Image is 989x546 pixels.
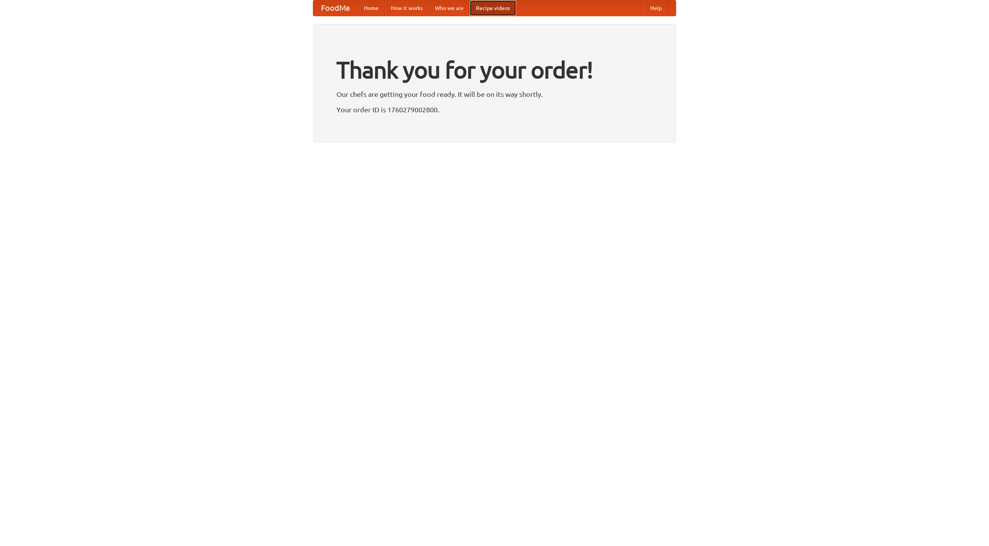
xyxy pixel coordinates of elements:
p: Our chefs are getting your food ready. It will be on its way shortly. [336,88,653,100]
a: Help [644,0,668,16]
a: Who we are [429,0,470,16]
p: Your order ID is 1760279002800. [336,104,653,115]
a: How it works [385,0,429,16]
a: Home [358,0,385,16]
h1: Thank you for your order! [336,51,653,88]
a: Recipe videos [470,0,516,16]
a: FoodMe [313,0,358,16]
